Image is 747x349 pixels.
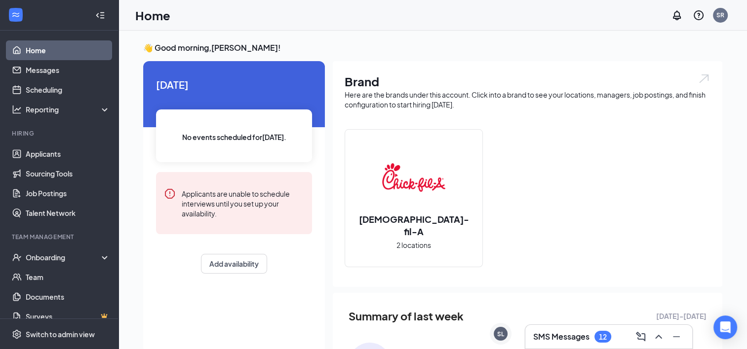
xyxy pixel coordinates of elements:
[135,7,170,24] h1: Home
[182,188,304,218] div: Applicants are unable to schedule interviews until you set up your availability.
[26,252,102,262] div: Onboarding
[143,42,722,53] h3: 👋 Good morning, [PERSON_NAME] !
[656,311,707,321] span: [DATE] - [DATE]
[26,40,110,60] a: Home
[12,105,22,114] svg: Analysis
[26,307,110,326] a: SurveysCrown
[651,329,667,345] button: ChevronUp
[635,331,647,343] svg: ComposeMessage
[382,146,445,209] img: Chick-fil-A
[26,183,110,203] a: Job Postings
[668,329,684,345] button: Minimize
[345,90,710,109] div: Here are the brands under this account. Click into a brand to see your locations, managers, job p...
[95,10,105,20] svg: Collapse
[713,315,737,339] div: Open Intercom Messenger
[12,233,108,241] div: Team Management
[26,80,110,100] a: Scheduling
[345,213,482,238] h2: [DEMOGRAPHIC_DATA]-fil-A
[12,129,108,138] div: Hiring
[164,188,176,200] svg: Error
[12,252,22,262] svg: UserCheck
[26,329,95,339] div: Switch to admin view
[26,60,110,80] a: Messages
[345,73,710,90] h1: Brand
[12,329,22,339] svg: Settings
[26,203,110,223] a: Talent Network
[349,308,464,325] span: Summary of last week
[671,9,683,21] svg: Notifications
[633,329,649,345] button: ComposeMessage
[497,330,504,338] div: SL
[201,254,267,274] button: Add availability
[653,331,665,343] svg: ChevronUp
[26,287,110,307] a: Documents
[182,132,286,142] span: No events scheduled for [DATE] .
[693,9,705,21] svg: QuestionInfo
[599,333,607,341] div: 12
[26,267,110,287] a: Team
[26,144,110,164] a: Applicants
[533,331,590,342] h3: SMS Messages
[716,11,724,19] div: SR
[11,10,21,20] svg: WorkstreamLogo
[156,77,312,92] span: [DATE]
[396,240,431,250] span: 2 locations
[698,73,710,84] img: open.6027fd2a22e1237b5b06.svg
[26,105,111,114] div: Reporting
[670,331,682,343] svg: Minimize
[26,164,110,183] a: Sourcing Tools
